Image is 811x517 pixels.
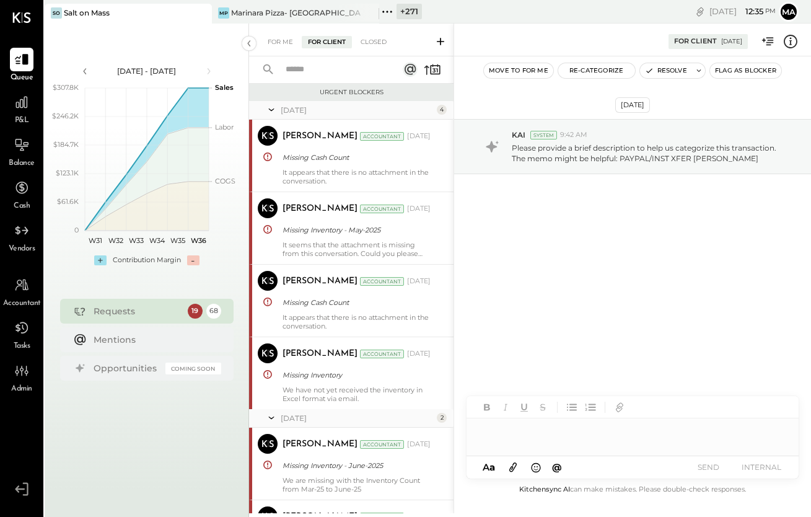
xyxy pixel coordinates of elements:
button: Ordered List [582,399,598,415]
a: Accountant [1,273,43,309]
button: Ma [779,2,799,22]
text: Sales [215,83,234,92]
button: Strikethrough [535,399,551,415]
button: Add URL [612,399,628,415]
div: [DATE] [709,6,776,17]
div: 19 [188,304,203,319]
a: Balance [1,133,43,169]
div: 68 [206,304,221,319]
div: copy link [694,5,706,18]
div: Missing Cash Count [283,296,427,309]
div: [PERSON_NAME] [283,275,357,288]
span: Accountant [3,298,41,309]
button: Flag as Blocker [710,63,781,78]
text: Labor [215,123,234,131]
button: @ [548,459,566,475]
button: INTERNAL [737,459,786,475]
div: Requests [94,305,182,317]
a: Vendors [1,219,43,255]
text: $184.7K [53,140,79,149]
div: [DATE] [407,440,431,449]
div: Accountant [360,277,404,286]
a: Cash [1,176,43,212]
div: Coming Soon [165,363,221,374]
div: We have not yet received the inventory in Excel format via email. [283,386,431,403]
div: So [51,7,62,19]
div: It appears that there is no attachment in the conversation. [283,168,431,185]
span: P&L [15,115,29,126]
text: W33 [129,236,144,245]
text: $61.6K [57,197,79,206]
button: SEND [683,459,733,475]
span: Tasks [14,341,30,352]
text: 0 [74,226,79,234]
div: + 271 [397,4,422,19]
div: [PERSON_NAME] [283,203,357,215]
text: W34 [149,236,165,245]
a: Queue [1,48,43,84]
div: Accountant [360,440,404,449]
div: [DATE] [407,204,431,214]
div: Missing Inventory - June-2025 [283,459,427,472]
span: KAI [512,130,525,140]
div: For Client [302,36,352,48]
text: COGS [215,177,235,185]
span: a [489,461,495,473]
button: Bold [479,399,495,415]
div: We are missing with the Inventory Count from Mar-25 to June-25 [283,476,431,493]
a: Tasks [1,316,43,352]
button: Unordered List [564,399,580,415]
text: $123.1K [56,169,79,177]
div: It appears that there is no attachment in the conversation. [283,313,431,330]
div: [DATE] [407,349,431,359]
div: 2 [437,413,447,423]
span: Queue [11,73,33,84]
div: Missing Inventory - May-2025 [283,224,427,236]
span: Admin [11,384,32,395]
div: Mentions [94,334,215,346]
div: Closed [354,36,393,48]
span: Vendors [9,244,35,255]
div: [DATE] [407,276,431,286]
button: Move to for me [484,63,553,78]
span: @ [552,461,562,473]
text: W36 [190,236,206,245]
div: Missing Cash Count [283,151,427,164]
text: $307.8K [53,83,79,92]
div: 4 [437,105,447,115]
div: - [187,255,199,265]
div: Urgent Blockers [255,88,447,97]
text: $246.2K [52,112,79,120]
div: Accountant [360,350,404,358]
div: + [94,255,107,265]
div: Salt on Mass [64,7,110,18]
span: 9:42 AM [560,130,587,140]
a: P&L [1,91,43,126]
text: W35 [170,236,185,245]
p: Please provide a brief description to help us categorize this transaction. The memo might be help... [512,143,787,164]
div: For Client [674,37,717,46]
text: W31 [88,236,102,245]
div: [PERSON_NAME] [283,130,357,143]
button: Italic [498,399,514,415]
div: Accountant [360,205,404,213]
div: System [530,131,557,139]
div: [PERSON_NAME] [283,348,357,360]
text: W32 [108,236,123,245]
button: Aa [479,461,499,474]
div: It seems that the attachment is missing from this conversation. Could you please provide the docu... [283,241,431,258]
div: Contribution Margin [113,255,181,265]
button: Re-Categorize [558,63,635,78]
div: MP [218,7,229,19]
div: [PERSON_NAME] [283,438,357,451]
span: Cash [14,201,30,212]
div: [DATE] [281,413,434,423]
button: Resolve [640,63,692,78]
div: Missing Inventory [283,369,427,381]
div: [DATE] [615,97,650,113]
div: Marinara Pizza- [GEOGRAPHIC_DATA] [231,7,361,18]
div: [DATE] [281,105,434,115]
div: [DATE] - [DATE] [94,66,199,76]
div: Accountant [360,132,404,141]
a: Admin [1,359,43,395]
